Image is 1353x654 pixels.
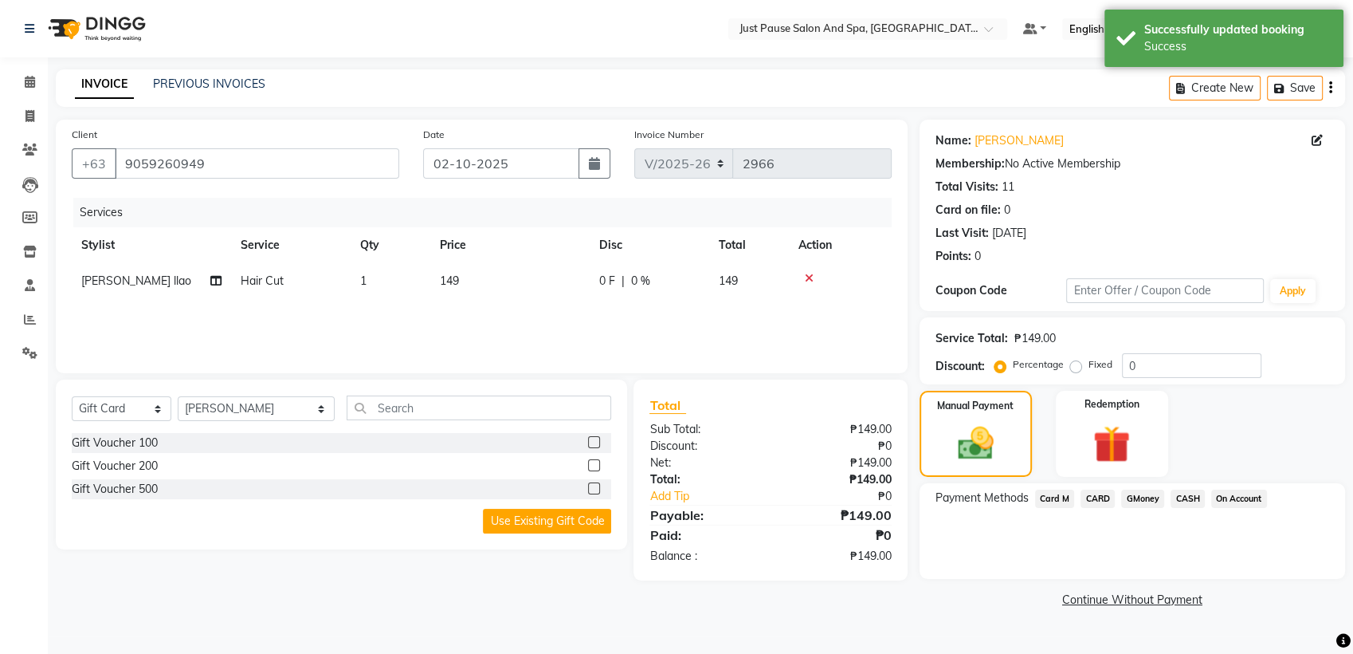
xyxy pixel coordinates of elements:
span: CASH [1171,490,1205,508]
th: Stylist [72,227,231,263]
div: No Active Membership [935,156,1329,172]
input: Search by Name/Mobile/Email/Code [115,148,399,179]
div: 0 [1004,202,1010,219]
button: Create New [1169,76,1261,100]
th: Service [231,227,351,263]
span: Total [649,397,686,414]
label: Invoice Number [634,128,704,142]
div: Paid: [637,526,771,545]
a: Continue Without Payment [923,592,1342,609]
span: Hair Cut [241,274,284,288]
span: 0 % [631,273,650,290]
span: CARD [1080,490,1115,508]
th: Total [709,227,789,263]
span: 1 [360,274,367,288]
th: Disc [590,227,709,263]
div: Payable: [637,506,771,525]
img: _cash.svg [947,423,1005,464]
button: Save [1267,76,1323,100]
div: Successfully updated booking [1144,22,1331,38]
label: Manual Payment [937,399,1014,413]
div: ₱149.00 [771,421,904,438]
div: ₱0 [771,438,904,455]
th: Qty [351,227,430,263]
div: Services [73,198,904,227]
div: Total: [637,471,771,488]
span: Card M [1035,490,1075,508]
a: [PERSON_NAME] [975,132,1064,149]
div: Membership: [935,156,1005,172]
div: Last Visit: [935,225,989,242]
div: Sub Total: [637,421,771,438]
label: Fixed [1088,357,1112,372]
div: Gift Voucher 200 [72,458,158,475]
div: ₱149.00 [771,471,904,488]
button: Apply [1270,279,1316,303]
img: _gift.svg [1081,421,1142,467]
div: Service Total: [935,330,1008,347]
div: Discount: [935,358,985,375]
span: [PERSON_NAME] llao [81,274,191,288]
th: Price [430,227,590,263]
div: ₱0 [793,488,904,505]
div: ₱0 [771,526,904,545]
a: Add Tip [637,488,792,505]
div: 0 [975,248,981,265]
input: Enter Offer / Coupon Code [1066,278,1263,303]
span: 149 [440,274,459,288]
label: Client [72,128,97,142]
label: Date [423,128,445,142]
span: Payment Methods [935,490,1029,506]
span: GMoney [1121,490,1164,508]
a: PREVIOUS INVOICES [153,77,265,91]
div: Points: [935,248,971,265]
div: [DATE] [992,225,1026,242]
label: Redemption [1084,397,1139,412]
input: Search [347,396,611,420]
div: Balance : [637,548,771,565]
button: +63 [72,148,116,179]
div: Gift Voucher 500 [72,481,158,498]
div: ₱149.00 [771,548,904,565]
div: Total Visits: [935,179,998,195]
div: ₱149.00 [771,455,904,471]
div: 11 [1002,179,1014,195]
span: 149 [719,274,738,288]
div: ₱149.00 [1014,330,1056,347]
div: Name: [935,132,971,149]
div: Card on file: [935,202,1001,219]
div: Coupon Code [935,282,1067,299]
div: Success [1144,38,1331,55]
span: | [622,273,625,290]
span: 0 F [599,273,615,290]
div: Discount: [637,438,771,455]
a: INVOICE [75,70,134,99]
span: On Account [1211,490,1267,508]
button: Use Existing Gift Code [483,509,611,534]
label: Percentage [1013,357,1064,372]
div: ₱149.00 [771,506,904,525]
div: Gift Voucher 100 [72,435,158,451]
div: Net: [637,455,771,471]
th: Action [789,227,892,263]
img: logo [41,6,150,51]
